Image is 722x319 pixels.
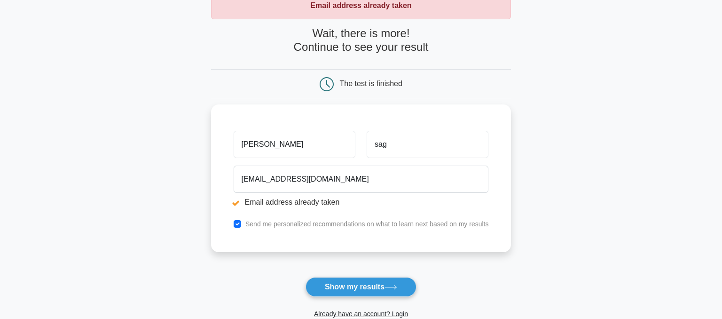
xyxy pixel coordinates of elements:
[314,310,408,318] a: Already have an account? Login
[245,220,489,228] label: Send me personalized recommendations on what to learn next based on my results
[310,1,411,9] strong: Email address already taken
[234,166,489,193] input: Email
[340,80,402,88] div: The test is finished
[306,277,416,297] button: Show my results
[367,131,488,158] input: Last name
[234,197,489,208] li: Email address already taken
[234,131,355,158] input: First name
[211,27,511,54] h4: Wait, there is more! Continue to see your result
